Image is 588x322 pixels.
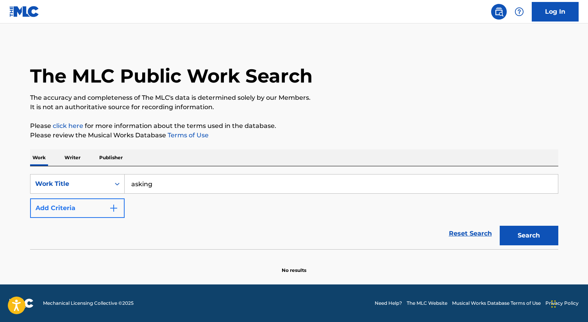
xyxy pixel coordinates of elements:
p: No results [282,257,306,274]
p: Please for more information about the terms used in the database. [30,121,558,131]
img: logo [9,299,34,308]
p: Please review the Musical Works Database [30,131,558,140]
button: Add Criteria [30,198,125,218]
p: Writer [62,149,83,166]
a: Public Search [491,4,507,20]
button: Search [500,226,558,245]
p: Publisher [97,149,125,166]
a: Musical Works Database Terms of Use [452,300,541,307]
div: Work Title [35,179,105,189]
iframe: Chat Widget [549,284,588,322]
span: Mechanical Licensing Collective © 2025 [43,300,134,307]
p: The accuracy and completeness of The MLC's data is determined solely by our Members. [30,93,558,103]
img: search [494,7,504,16]
form: Search Form [30,174,558,249]
img: 9d2ae6d4665cec9f34b9.svg [109,203,118,213]
a: Terms of Use [166,131,209,139]
p: Work [30,149,48,166]
a: Privacy Policy [545,300,579,307]
div: Drag [551,292,556,316]
h1: The MLC Public Work Search [30,64,313,88]
p: It is not an authoritative source for recording information. [30,103,558,112]
a: Need Help? [375,300,402,307]
a: The MLC Website [407,300,447,307]
a: Log In [532,2,579,22]
div: Help [511,4,527,20]
img: MLC Logo [9,6,39,17]
img: help [515,7,524,16]
a: click here [53,122,83,130]
a: Reset Search [445,225,496,242]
